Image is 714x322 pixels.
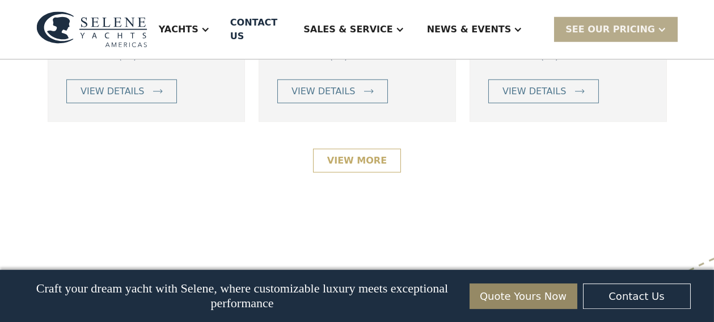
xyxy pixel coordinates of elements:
img: icon [364,89,374,94]
a: view details [66,80,177,103]
div: News & EVENTS [427,23,512,36]
img: icon [575,89,585,94]
div: Sales & Service [303,23,392,36]
div: view details [291,85,355,98]
div: Yachts [147,7,221,52]
a: view details [277,80,388,103]
div: Yachts [159,23,198,36]
div: Sales & Service [292,7,415,52]
a: Contact Us [583,283,691,309]
div: view details [502,85,566,98]
a: view details [488,80,599,103]
div: SEE Our Pricing [565,23,655,36]
a: View More [313,149,401,173]
div: News & EVENTS [416,7,534,52]
div: Contact US [230,16,283,43]
div: SEE Our Pricing [554,17,678,41]
div: view details [81,85,144,98]
p: Craft your dream yacht with Selene, where customizable luxury meets exceptional performance [23,281,460,311]
img: logo [36,11,147,48]
img: icon [153,89,163,94]
a: Quote Yours Now [470,283,577,309]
